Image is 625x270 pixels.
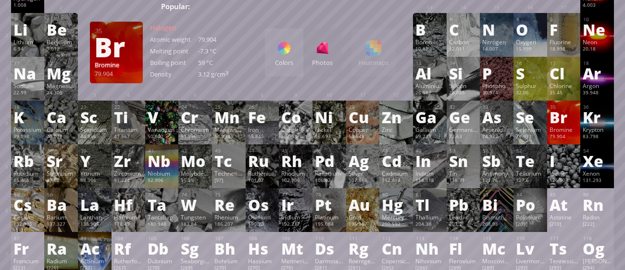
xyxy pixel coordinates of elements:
div: Ni [315,109,344,125]
div: 22.99 [13,90,42,97]
div: Sr [47,153,75,168]
div: Mo [181,153,210,168]
div: Hg [382,197,411,212]
div: Potassium [13,126,42,133]
div: 35.45 [550,90,578,97]
div: Cr [181,109,210,125]
div: 65.38 [382,133,411,141]
div: 3 [14,16,42,23]
div: Se [516,109,545,125]
div: 39 [81,148,109,154]
div: Strontium [47,169,75,177]
div: Kr [583,109,612,125]
div: 79 [349,192,377,198]
div: Molybdenum [181,169,210,177]
div: At [550,197,578,212]
div: Rb [13,153,42,168]
div: 183.84 [181,221,210,229]
div: 72 [114,192,143,198]
div: 51.996 [181,133,210,141]
div: Bromine [550,126,578,133]
div: 25 [215,104,243,110]
div: Pb [449,197,478,212]
div: Rhenium [214,213,243,221]
div: 73 [148,192,176,198]
div: Mn [214,109,243,125]
div: 3.12 g/cm [198,70,246,78]
div: 6 [450,16,478,23]
div: 27 [282,104,310,110]
div: P [482,65,511,81]
div: Ge [449,109,478,125]
div: 132.905 [13,221,42,229]
div: 34 [516,104,545,110]
div: 47 [349,148,377,154]
div: 78.971 [516,133,545,141]
div: 35 [550,104,578,110]
div: 39.098 [13,133,42,141]
div: 190.23 [248,221,277,229]
div: Lead [449,213,478,221]
div: 101.07 [248,177,277,185]
div: 49 [416,148,444,154]
div: Tc [214,153,243,168]
div: Krypton [583,126,612,133]
sub: 4 [355,6,358,13]
div: Calcium [47,126,75,133]
div: 20.18 [583,46,612,53]
div: Bismuth [482,213,511,221]
div: Gallium [415,126,444,133]
div: 137.327 [47,221,75,229]
div: 29 [349,104,377,110]
div: Xe [583,153,612,168]
div: Boiling point [150,58,198,67]
div: Popular: [161,0,197,13]
div: Cu [349,109,377,125]
div: Chlorine [550,82,578,90]
div: Iridium [281,213,310,221]
div: 69.723 [415,133,444,141]
div: 59 °C [198,58,246,67]
div: Cesium [13,213,42,221]
div: 30 [382,104,411,110]
div: Hafnium [114,213,143,221]
div: 138.905 [80,221,109,229]
div: 180.948 [148,221,176,229]
div: 5 [416,16,444,23]
div: 50.942 [148,133,176,141]
div: 91.224 [114,177,143,185]
div: Zirconium [114,169,143,177]
div: Mg [47,65,75,81]
div: 63.546 [349,133,377,141]
div: Cl [550,65,578,81]
div: 95.95 [181,177,210,185]
div: Sodium [13,82,42,90]
div: 52 [516,148,545,154]
div: Hf [114,197,143,212]
div: Nb [148,153,176,168]
div: 92.906 [148,177,176,185]
div: Bromine [95,61,138,69]
span: HCl [368,0,392,12]
div: -7.3 °C [198,47,246,55]
div: 16 [516,60,545,66]
div: 40 [114,148,143,154]
div: 8 [516,16,545,23]
div: 42 [181,148,210,154]
div: 51 [483,148,511,154]
span: H SO + NaOH [395,0,456,12]
div: 77 [282,192,310,198]
div: Zinc [382,126,411,133]
div: 82 [450,192,478,198]
div: 131.293 [583,177,612,185]
div: 74 [181,192,210,198]
div: Ne [583,22,612,37]
div: 31 [416,104,444,110]
div: Argon [583,82,612,90]
div: 85 [550,192,578,198]
div: F [550,22,578,37]
div: 12 [47,60,75,66]
div: 106.42 [315,177,344,185]
div: Titanium [114,126,143,133]
div: 80 [382,192,411,198]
